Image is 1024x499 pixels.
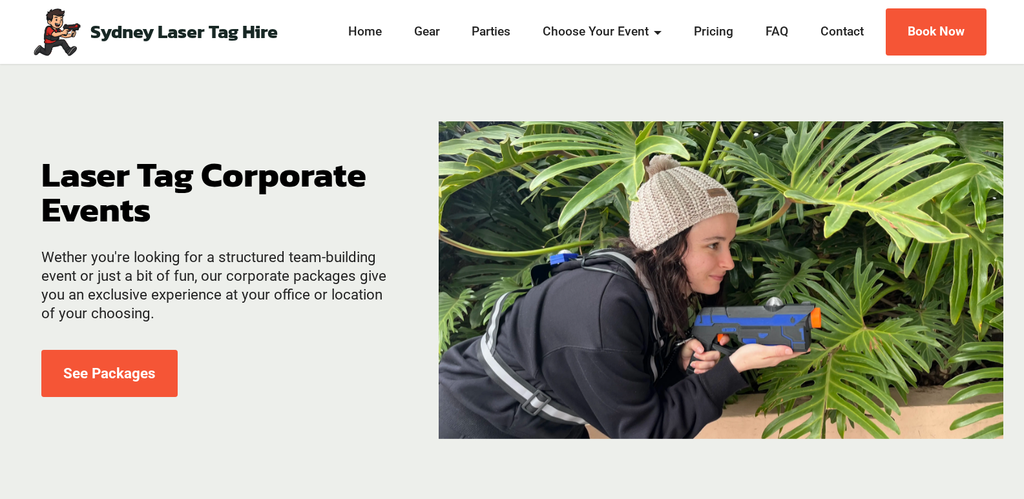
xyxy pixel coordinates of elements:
a: Pricing [690,23,737,41]
a: Parties [468,23,515,41]
a: Contact [817,23,868,41]
a: FAQ [762,23,792,41]
strong: Laser Tag Corporate Events [41,148,366,235]
a: See Packages [41,350,178,397]
img: Laser Tag Team Building Sydney [439,121,1003,439]
a: Book Now [886,8,987,56]
img: Mobile Laser Tag Parties Sydney [31,6,82,57]
a: Gear [410,23,444,41]
a: Sydney Laser Tag Hire [90,23,278,41]
p: Wether you're looking for a structured team-building event or just a bit of fun, our corporate pa... [41,248,397,323]
a: Choose Your Event [539,23,666,41]
a: Home [344,23,386,41]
